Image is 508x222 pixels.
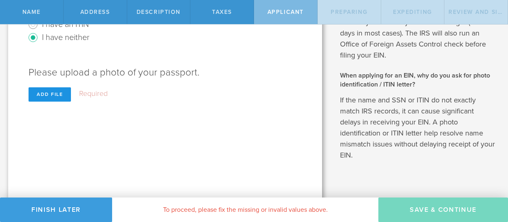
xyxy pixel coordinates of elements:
[448,9,507,16] span: Review and Sign
[467,158,508,198] div: Widget de chat
[378,198,508,222] button: Save & Continue
[80,9,110,16] span: Address
[467,158,508,198] iframe: Chat Widget
[29,87,71,102] div: Add file
[267,9,304,16] span: Applicant
[79,89,108,98] label: Required
[29,58,302,79] p: Please upload a photo of your passport.
[393,9,432,16] span: Expediting
[163,206,328,214] span: To proceed, please fix the missing or invalid values above.
[331,9,367,16] span: Preparing
[212,9,232,16] span: Taxes
[42,31,89,43] label: I have neither
[137,9,181,16] span: Description
[340,71,496,89] h2: When applying for an EIN, why do you ask for photo identification / ITIN letter?
[22,9,41,16] span: Name
[340,95,496,161] p: If the name and SSN or ITIN do not exactly match IRS records, it can cause significant delays in ...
